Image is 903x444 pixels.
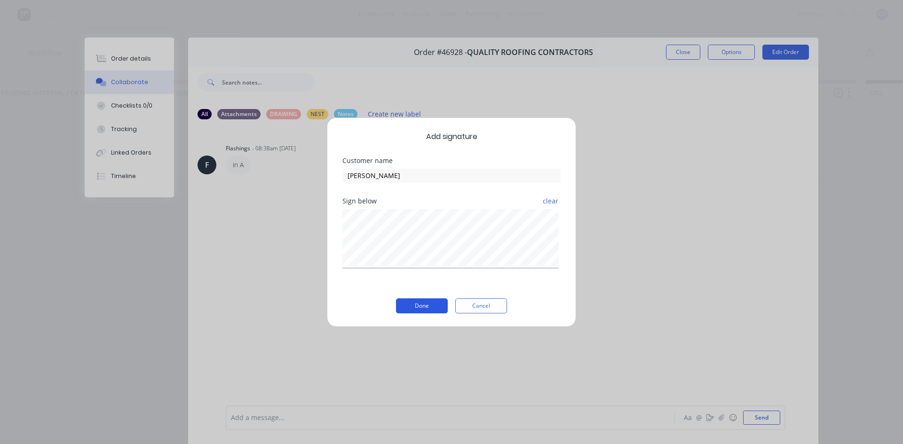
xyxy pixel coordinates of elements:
button: clear [542,193,559,210]
input: Enter customer name [342,169,561,183]
span: Add signature [342,131,561,142]
div: Customer name [342,157,561,164]
button: Done [396,298,448,313]
button: Cancel [455,298,507,313]
div: Sign below [342,198,561,204]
